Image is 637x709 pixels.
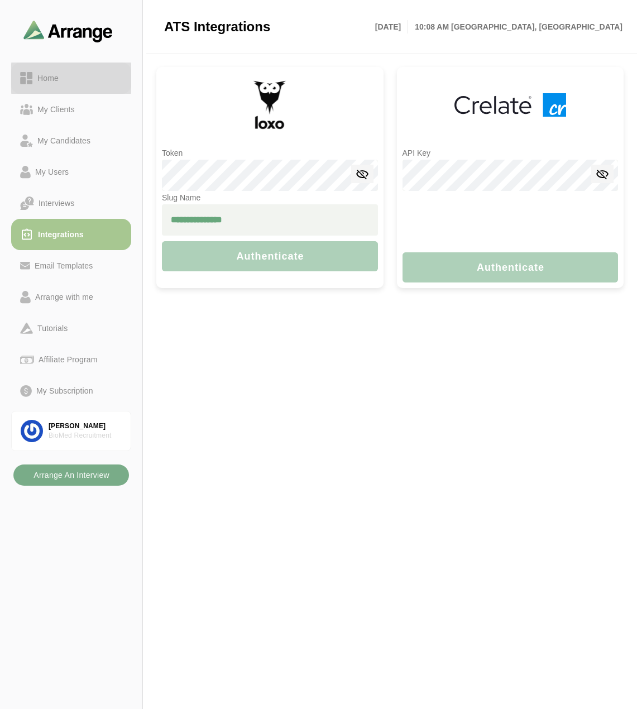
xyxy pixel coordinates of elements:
[403,148,431,157] label: API Key
[33,322,72,335] div: Tutorials
[33,71,63,85] div: Home
[33,134,95,147] div: My Candidates
[33,103,79,116] div: My Clients
[164,18,270,35] span: ATS Integrations
[408,20,622,33] p: 10:08 AM [GEOGRAPHIC_DATA], [GEOGRAPHIC_DATA]
[49,431,122,440] div: BioMed Recruitment
[30,259,97,272] div: Email Templates
[11,411,131,451] a: [PERSON_NAME]BioMed Recruitment
[162,148,183,157] label: Token
[11,281,131,313] a: Arrange with me
[11,375,131,406] a: My Subscription
[34,197,79,210] div: Interviews
[11,156,131,188] a: My Users
[11,219,131,250] a: Integrations
[33,464,109,486] b: Arrange An Interview
[11,94,131,125] a: My Clients
[32,384,98,397] div: My Subscription
[11,63,131,94] a: Home
[11,188,131,219] a: Interviews
[31,165,73,179] div: My Users
[13,464,129,486] button: Arrange An Interview
[162,193,200,202] label: Slug Name
[11,125,131,156] a: My Candidates
[33,228,88,241] div: Integrations
[375,20,408,33] p: [DATE]
[34,353,102,366] div: Affiliate Program
[23,20,113,42] img: arrangeai-name-small-logo.4d2b8aee.svg
[11,313,131,344] a: Tutorials
[11,250,131,281] a: Email Templates
[49,421,122,431] div: [PERSON_NAME]
[31,290,98,304] div: Arrange with me
[11,344,131,375] a: Affiliate Program
[454,93,566,116] img: crelate-logo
